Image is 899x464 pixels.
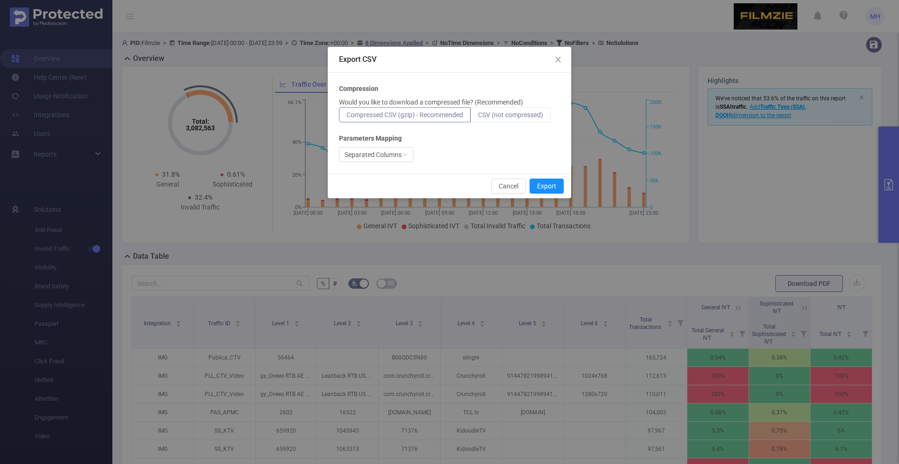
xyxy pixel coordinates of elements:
[478,111,543,119] span: CSV (not compressed)
[491,179,526,194] button: Cancel
[339,54,560,65] div: Export CSV
[339,84,378,94] b: Compression
[545,47,571,73] button: Close
[530,179,564,194] button: Export
[346,111,463,119] span: Compressed CSV (gzip) - Recommended
[345,148,402,162] div: Separated Columns
[554,56,562,63] i: icon: close
[339,97,523,107] p: Would you like to download a compressed file? (Recommended)
[339,134,402,143] b: Parameters Mapping
[402,152,408,158] i: icon: down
